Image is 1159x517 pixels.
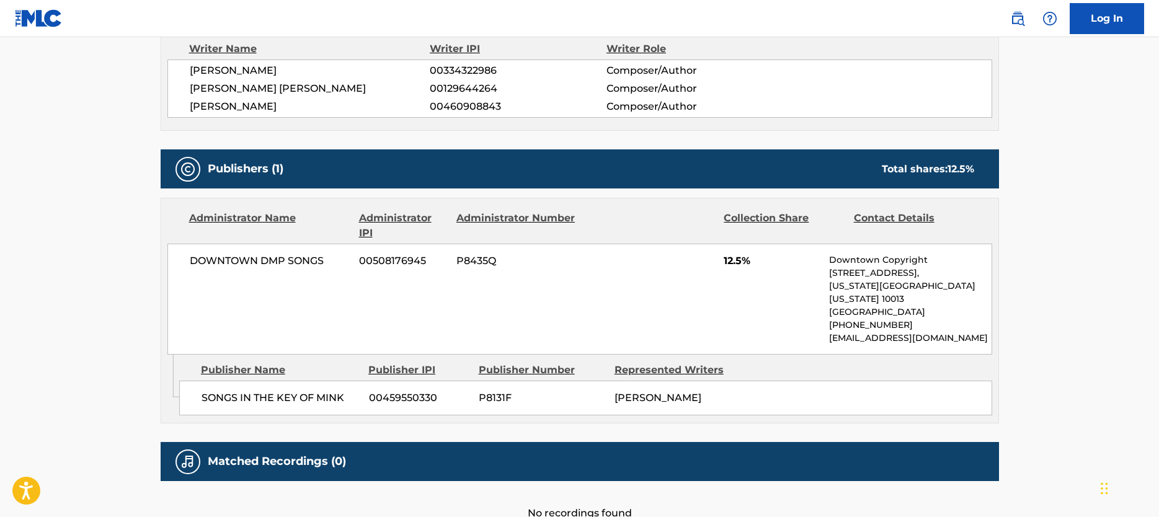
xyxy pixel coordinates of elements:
div: Administrator Name [189,211,350,241]
div: Contact Details [854,211,974,241]
div: Publisher Number [479,363,605,378]
span: 00334322986 [430,63,606,78]
img: help [1042,11,1057,26]
span: 00460908843 [430,99,606,114]
span: SONGS IN THE KEY OF MINK [202,391,360,405]
span: P8435Q [456,254,577,268]
p: [GEOGRAPHIC_DATA] [829,306,991,319]
img: Matched Recordings [180,454,195,469]
h5: Publishers (1) [208,162,283,176]
img: MLC Logo [15,9,63,27]
div: Total shares: [882,162,974,177]
span: Composer/Author [606,99,767,114]
div: Administrator Number [456,211,577,241]
a: Public Search [1005,6,1030,31]
p: [US_STATE][GEOGRAPHIC_DATA][US_STATE] 10013 [829,280,991,306]
p: [PHONE_NUMBER] [829,319,991,332]
span: Composer/Author [606,63,767,78]
span: [PERSON_NAME] [PERSON_NAME] [190,81,430,96]
span: Composer/Author [606,81,767,96]
span: [PERSON_NAME] [615,392,701,404]
span: 00459550330 [369,391,469,405]
div: Writer IPI [430,42,606,56]
div: Writer Name [189,42,430,56]
iframe: Chat Widget [1097,457,1159,517]
span: [PERSON_NAME] [190,63,430,78]
span: 00129644264 [430,81,606,96]
span: 12.5% [724,254,820,268]
div: Publisher Name [201,363,359,378]
span: 12.5 % [948,163,974,175]
div: Publisher IPI [368,363,469,378]
h5: Matched Recordings (0) [208,454,346,469]
p: Downtown Copyright [829,254,991,267]
span: DOWNTOWN DMP SONGS [190,254,350,268]
span: 00508176945 [359,254,447,268]
img: search [1010,11,1025,26]
span: P8131F [479,391,605,405]
p: [STREET_ADDRESS], [829,267,991,280]
div: Drag [1101,470,1108,507]
div: Collection Share [724,211,844,241]
a: Log In [1070,3,1144,34]
p: [EMAIL_ADDRESS][DOMAIN_NAME] [829,332,991,345]
div: Administrator IPI [359,211,447,241]
span: [PERSON_NAME] [190,99,430,114]
div: Represented Writers [615,363,741,378]
div: Help [1037,6,1062,31]
img: Publishers [180,162,195,177]
div: Writer Role [606,42,767,56]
